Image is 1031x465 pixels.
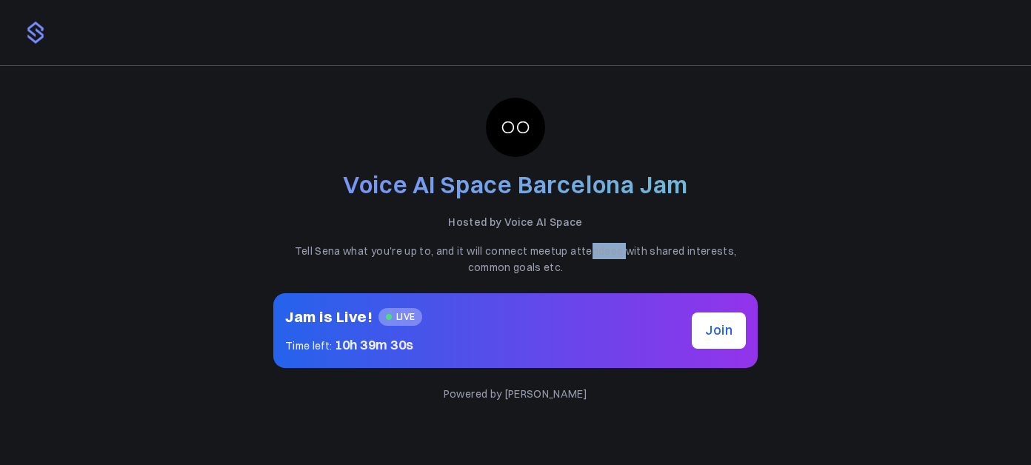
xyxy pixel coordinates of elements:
button: Join [692,312,746,349]
span: LIVE [378,308,422,326]
p: Powered by [PERSON_NAME] [273,386,758,402]
p: Hosted by Voice AI Space [273,214,758,230]
span: 10h 39m 30s [335,336,414,353]
img: logo.png [24,21,47,44]
h2: Jam is Live! [285,305,373,329]
span: Time left: [285,339,333,352]
p: Tell Sena what you're up to, and it will connect meetup attendees with shared interests, common g... [273,243,758,276]
h2: Voice AI Space Barcelona Jam [273,169,758,202]
span: Join [705,320,733,341]
img: 9mhdfgk8p09k1q6k3czsv07kq9ew [486,98,545,157]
